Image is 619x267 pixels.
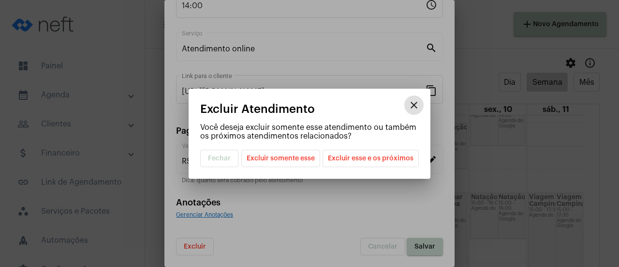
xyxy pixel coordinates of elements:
[247,150,315,167] span: Excluir somente esse
[208,155,231,162] span: Fechar
[200,123,419,141] p: Você deseja excluir somente esse atendimento ou também os próximos atendimentos relacionados?
[323,150,419,167] button: Excluir esse e os próximos
[328,150,413,167] span: Excluir esse e os próximos
[200,150,238,167] button: Fechar
[408,99,420,111] mat-icon: close
[241,150,320,167] button: Excluir somente esse
[200,103,315,115] span: Excluir Atendimento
